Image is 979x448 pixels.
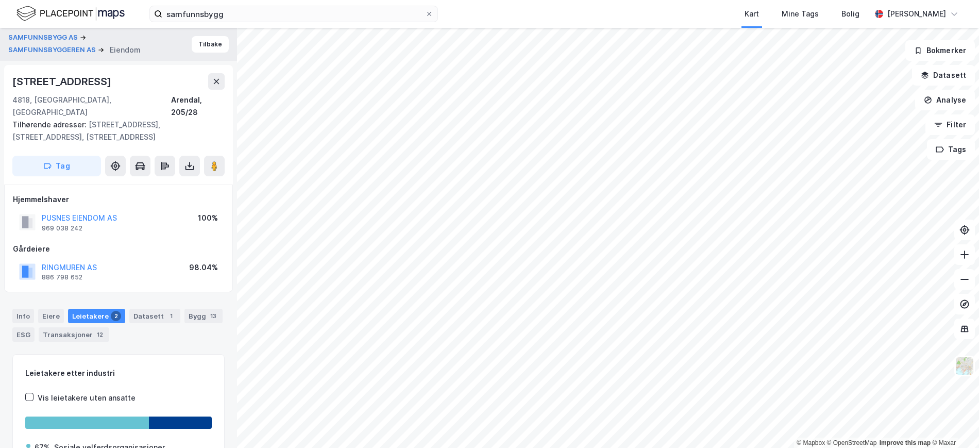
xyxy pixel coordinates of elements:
a: Improve this map [880,439,931,446]
div: Kart [745,8,759,20]
div: 1 [166,311,176,321]
div: Eiere [38,309,64,323]
div: Info [12,309,34,323]
button: Analyse [915,90,975,110]
div: 13 [208,311,218,321]
a: OpenStreetMap [827,439,877,446]
div: [STREET_ADDRESS], [STREET_ADDRESS], [STREET_ADDRESS] [12,119,216,143]
div: Leietakere etter industri [25,367,212,379]
div: Eiendom [110,44,141,56]
div: Arendal, 205/28 [171,94,225,119]
div: Leietakere [68,309,125,323]
div: ESG [12,327,35,342]
button: Datasett [912,65,975,86]
div: [STREET_ADDRESS] [12,73,113,90]
div: 98.04% [189,261,218,274]
div: [PERSON_NAME] [887,8,946,20]
div: Gårdeiere [13,243,224,255]
div: Bolig [841,8,859,20]
div: 100% [198,212,218,224]
button: SAMFUNNSBYGG AS [8,32,80,43]
button: Filter [925,114,975,135]
input: Søk på adresse, matrikkel, gårdeiere, leietakere eller personer [162,6,425,22]
div: Hjemmelshaver [13,193,224,206]
img: logo.f888ab2527a4732fd821a326f86c7f29.svg [16,5,125,23]
span: Tilhørende adresser: [12,120,89,129]
button: Tag [12,156,101,176]
div: 969 038 242 [42,224,82,233]
img: Z [955,356,974,376]
div: 12 [95,329,105,340]
div: Transaksjoner [39,327,109,342]
iframe: Chat Widget [927,399,979,448]
button: SAMFUNNSBYGGEREN AS [8,45,98,55]
button: Bokmerker [905,40,975,61]
div: Kontrollprogram for chat [927,399,979,448]
button: Tags [927,139,975,160]
div: 2 [111,311,121,321]
div: 4818, [GEOGRAPHIC_DATA], [GEOGRAPHIC_DATA] [12,94,171,119]
div: Vis leietakere uten ansatte [38,392,136,404]
div: Bygg [184,309,223,323]
button: Tilbake [192,36,229,53]
div: Mine Tags [782,8,819,20]
div: Datasett [129,309,180,323]
div: 886 798 652 [42,273,82,281]
a: Mapbox [797,439,825,446]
